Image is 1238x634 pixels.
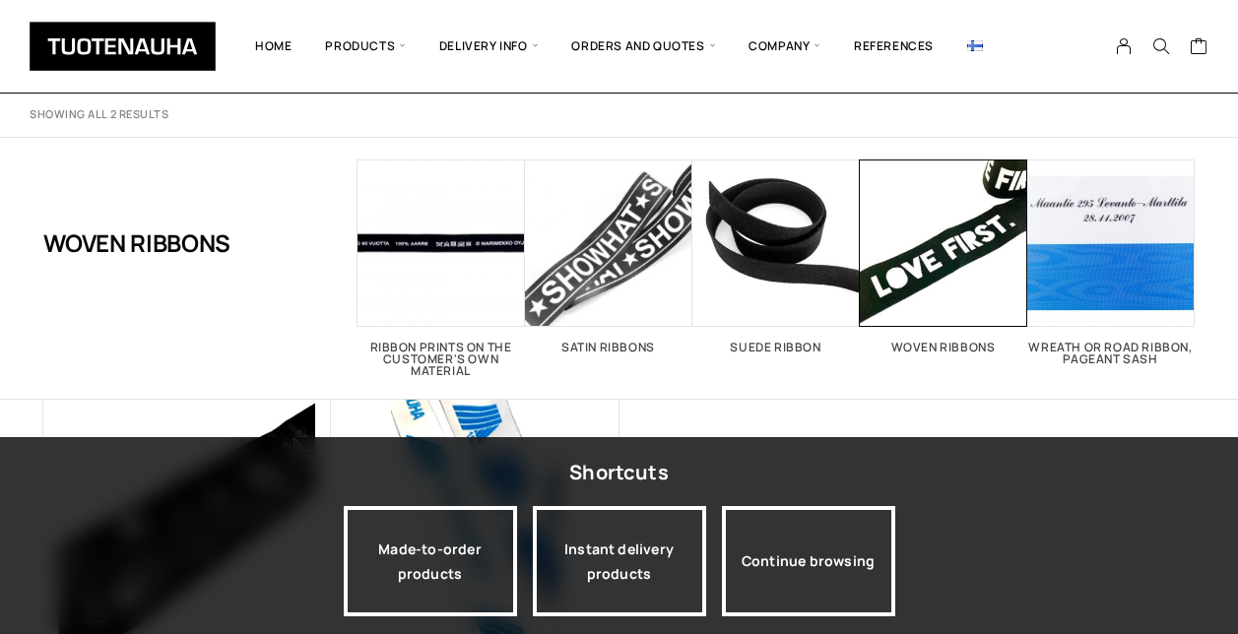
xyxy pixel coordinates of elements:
[423,15,554,78] span: Delivery info
[1105,37,1143,55] a: My Account
[533,506,706,616] a: Instant delivery products
[692,159,860,353] a: Visit product category Suede ribbon
[569,455,669,490] div: Shortcuts
[860,159,1027,353] a: Visit product category Woven ribbons
[1142,37,1180,55] button: Search
[1027,159,1195,365] a: Visit product category Wreath or road ribbon, pageant sash
[525,159,692,353] a: Visit product category Satin ribbons
[837,15,950,78] a: References
[692,342,860,353] h2: Suede ribbon
[860,342,1027,353] h2: Woven ribbons
[722,506,895,616] div: Continue browsing
[732,15,837,78] span: Company
[525,342,692,353] h2: Satin ribbons
[1190,36,1208,60] a: Cart
[30,107,169,122] p: Showing all 2 results
[308,15,422,78] span: Products
[358,159,525,377] a: Visit product category Ribbon prints on the customer's own material
[554,15,732,78] span: Orders and quotes
[358,342,525,377] h2: Ribbon prints on the customer's own material
[43,159,230,327] h1: Woven ribbons
[30,22,216,71] img: Tuotenauha Oy
[238,15,308,78] a: Home
[344,506,517,616] a: Made-to-order products
[967,40,983,51] img: Suomi
[1027,342,1195,365] h2: Wreath or road ribbon, pageant sash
